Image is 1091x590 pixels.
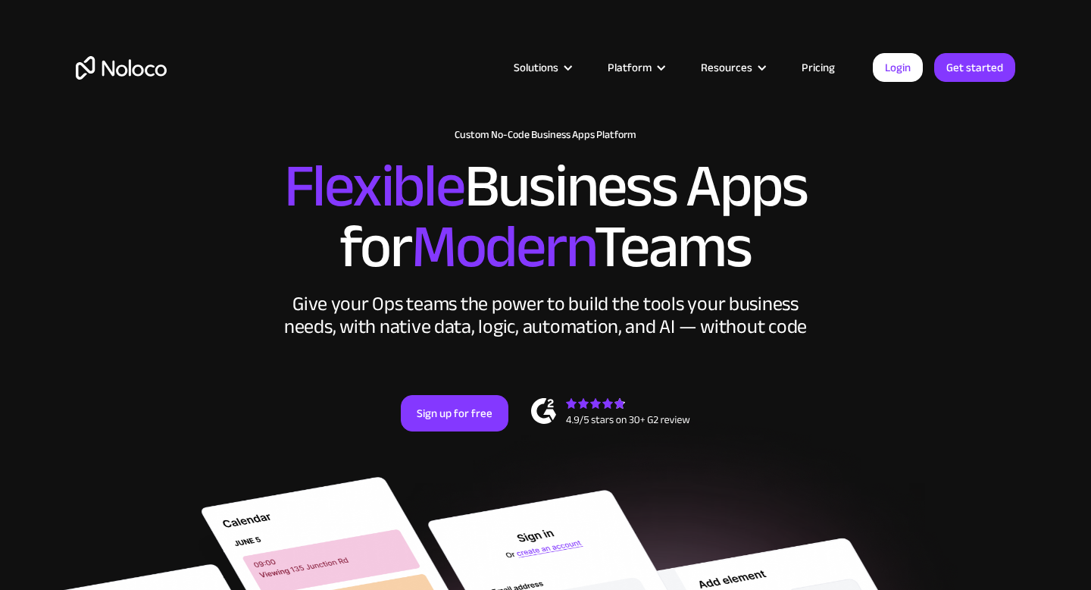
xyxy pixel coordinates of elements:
[280,293,811,338] div: Give your Ops teams the power to build the tools your business needs, with native data, logic, au...
[783,58,854,77] a: Pricing
[76,156,1015,278] h2: Business Apps for Teams
[701,58,752,77] div: Resources
[284,130,464,243] span: Flexible
[76,56,167,80] a: home
[682,58,783,77] div: Resources
[589,58,682,77] div: Platform
[934,53,1015,82] a: Get started
[495,58,589,77] div: Solutions
[401,395,508,432] a: Sign up for free
[608,58,652,77] div: Platform
[411,190,594,303] span: Modern
[873,53,923,82] a: Login
[514,58,558,77] div: Solutions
